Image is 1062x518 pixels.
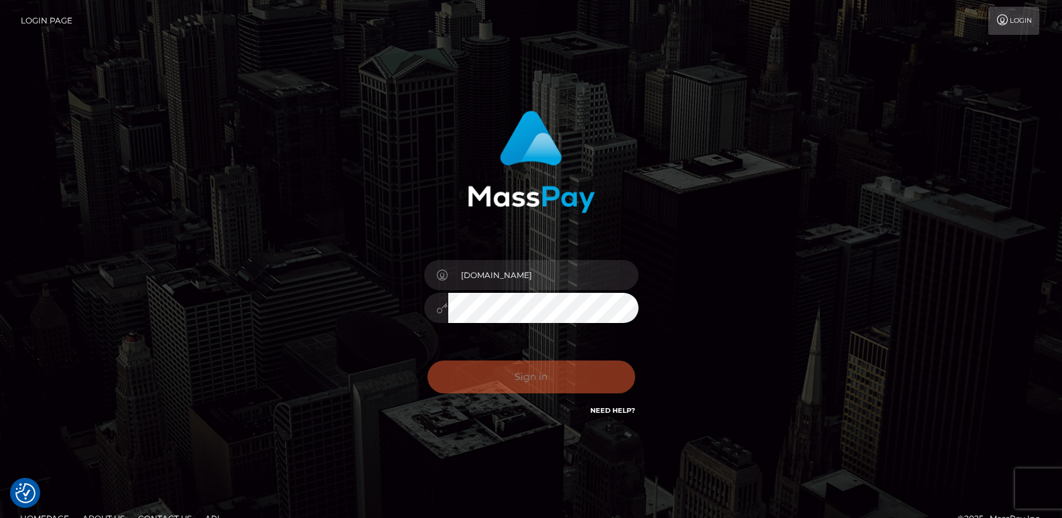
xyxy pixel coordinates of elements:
img: Revisit consent button [15,483,36,503]
input: Username... [448,260,639,290]
img: MassPay Login [468,111,595,213]
a: Login [988,7,1039,35]
button: Consent Preferences [15,483,36,503]
a: Need Help? [590,406,635,415]
a: Login Page [21,7,72,35]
